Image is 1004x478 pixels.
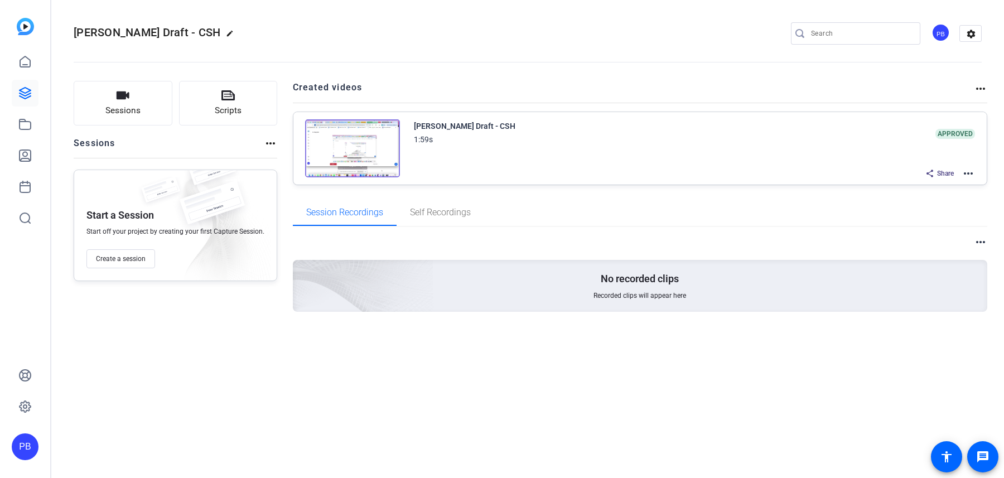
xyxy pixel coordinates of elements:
img: blue-gradient.svg [17,18,34,35]
div: PB [931,23,950,42]
button: Create a session [86,249,155,268]
mat-icon: settings [960,26,982,42]
span: Scripts [215,104,242,117]
mat-icon: message [976,450,989,463]
img: embarkstudio-empty-session.png [163,167,271,286]
p: Start a Session [86,209,154,222]
span: Share [937,169,954,178]
div: APPROVED [935,129,975,139]
img: Creator Project Thumbnail [305,119,400,177]
img: embarkstudio-empty-session.png [168,150,434,392]
span: Self Recordings [410,208,471,217]
mat-icon: more_horiz [264,137,277,150]
img: fake-session.png [170,181,254,236]
img: fake-session.png [181,153,243,194]
p: No recorded clips [601,272,679,286]
mat-icon: more_horiz [974,82,987,95]
mat-icon: more_horiz [974,235,987,249]
span: Recorded clips will appear here [593,291,686,300]
img: fake-session.png [136,177,186,210]
span: Start off your project by creating your first Capture Session. [86,227,264,236]
mat-icon: more_horiz [962,167,975,180]
mat-icon: edit [226,30,239,43]
span: [PERSON_NAME] Draft - CSH [74,26,220,39]
h2: Sessions [74,137,115,158]
button: Sessions [74,81,172,125]
span: Session Recordings [306,208,383,217]
button: Scripts [179,81,278,125]
span: Sessions [105,104,141,117]
h2: Created videos [293,81,974,103]
ngx-avatar: Peter Bradt [931,23,951,43]
span: Create a session [96,254,146,263]
div: 1:59s [414,133,433,146]
mat-icon: accessibility [940,450,953,463]
input: Search [811,27,911,40]
div: PB [12,433,38,460]
div: [PERSON_NAME] Draft - CSH [414,119,515,133]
